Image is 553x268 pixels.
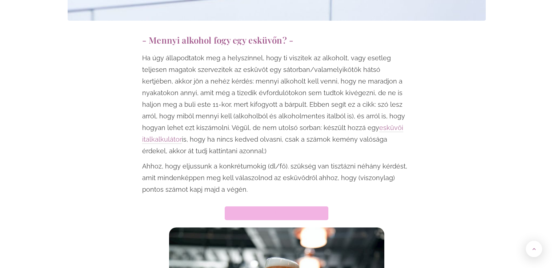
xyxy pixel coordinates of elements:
[142,52,411,157] p: Ha úgy állapodtatok meg a helyszínnel, hogy ti viszitek az alkoholt, vagy esetleg teljesen magato...
[142,124,403,144] a: esküvői italkalkulátor
[225,206,328,220] a: Ugrás a kalkulátorra
[233,211,320,216] span: Ugrás a kalkulátorra
[142,35,411,45] h2: - Mennyi alkohol fogy egy esküvőn? -
[142,161,411,195] p: Ahhoz, hogy eljussunk a konkrétumokig (dl/fő). szükség van tisztázni néhány kérdést, amit mindenk...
